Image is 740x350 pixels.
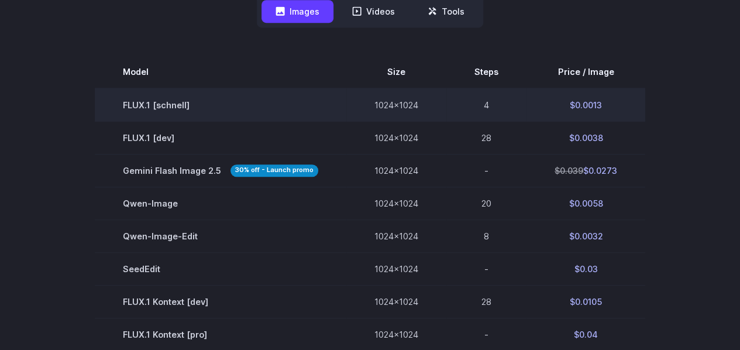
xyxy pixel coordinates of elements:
td: 20 [446,187,526,219]
td: - [446,154,526,187]
strong: 30% off - Launch promo [230,164,318,177]
th: Price / Image [526,56,645,88]
td: 1024x1024 [346,154,446,187]
td: $0.0038 [526,121,645,154]
td: $0.0013 [526,88,645,122]
th: Size [346,56,446,88]
td: $0.0273 [526,154,645,187]
td: 28 [446,285,526,318]
td: 1024x1024 [346,187,446,219]
td: Qwen-Image-Edit [95,219,346,252]
td: SeedEdit [95,252,346,285]
th: Steps [446,56,526,88]
td: 4 [446,88,526,122]
td: Qwen-Image [95,187,346,219]
td: 1024x1024 [346,252,446,285]
td: $0.0032 [526,219,645,252]
td: FLUX.1 Kontext [dev] [95,285,346,318]
td: 1024x1024 [346,285,446,318]
th: Model [95,56,346,88]
td: $0.0105 [526,285,645,318]
td: 1024x1024 [346,121,446,154]
s: $0.039 [555,166,583,176]
td: $0.0058 [526,187,645,219]
td: 1024x1024 [346,88,446,122]
td: 8 [446,219,526,252]
td: - [446,252,526,285]
td: FLUX.1 [dev] [95,121,346,154]
td: FLUX.1 [schnell] [95,88,346,122]
td: 1024x1024 [346,219,446,252]
span: Gemini Flash Image 2.5 [123,164,318,177]
td: 28 [446,121,526,154]
td: $0.03 [526,252,645,285]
